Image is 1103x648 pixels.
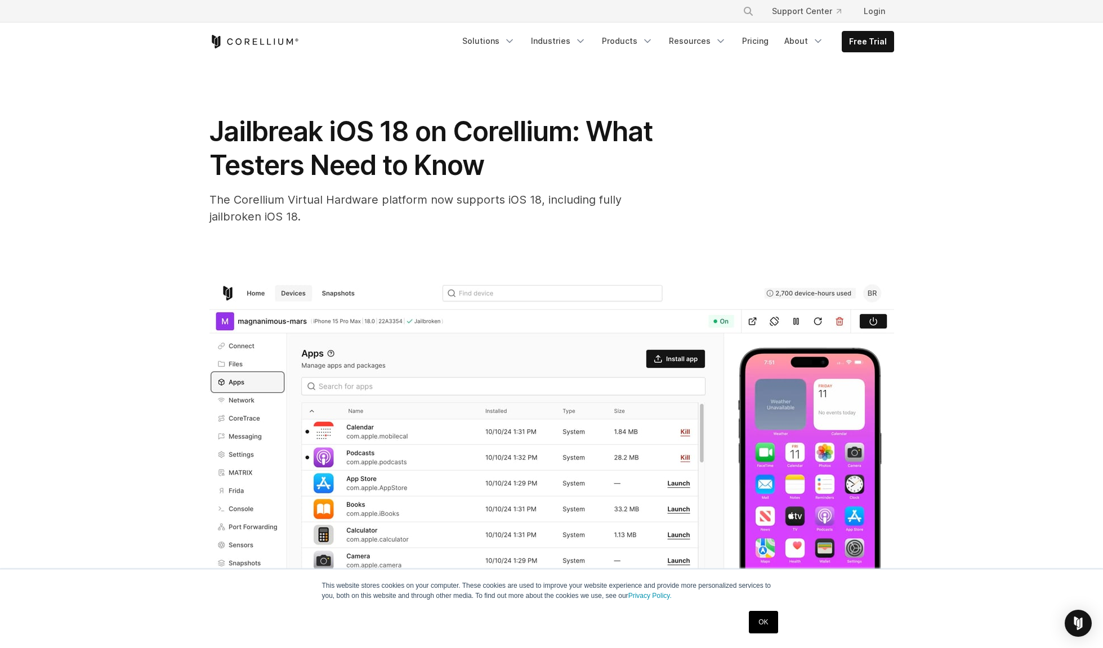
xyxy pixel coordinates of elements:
[749,611,778,633] a: OK
[456,31,894,52] div: Navigation Menu
[729,1,894,21] div: Navigation Menu
[1065,610,1092,637] div: Open Intercom Messenger
[855,1,894,21] a: Login
[209,35,299,48] a: Corellium Home
[456,31,522,51] a: Solutions
[595,31,660,51] a: Products
[209,115,653,182] span: Jailbreak iOS 18 on Corellium: What Testers Need to Know
[662,31,733,51] a: Resources
[842,31,894,52] a: Free Trial
[322,580,782,601] p: This website stores cookies on your computer. These cookies are used to improve your website expe...
[209,193,622,223] span: The Corellium Virtual Hardware platform now supports iOS 18, including fully jailbroken iOS 18.
[763,1,850,21] a: Support Center
[524,31,593,51] a: Industries
[738,1,758,21] button: Search
[735,31,775,51] a: Pricing
[778,31,830,51] a: About
[628,592,672,600] a: Privacy Policy.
